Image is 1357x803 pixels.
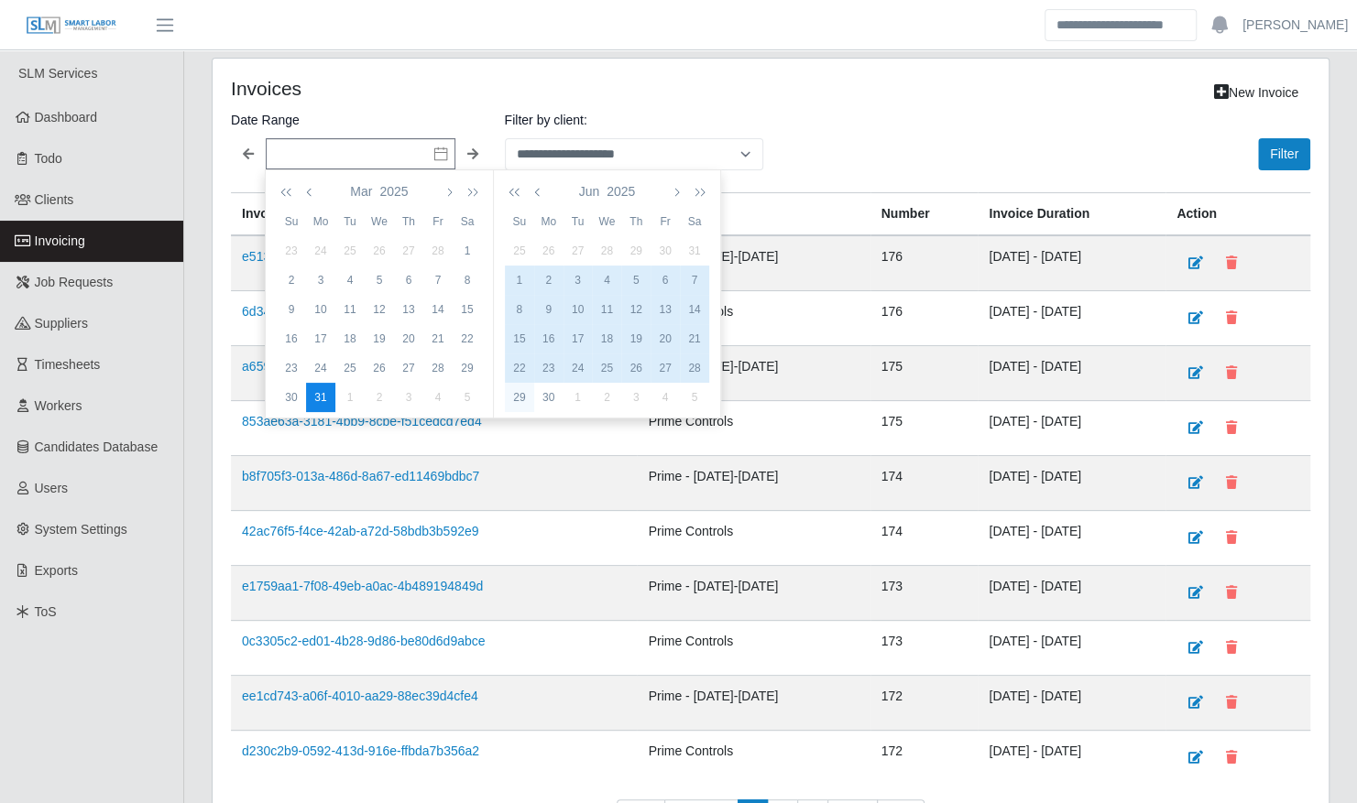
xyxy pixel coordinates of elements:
[35,481,69,495] span: Users
[423,301,453,318] div: 14
[564,207,593,236] th: Tu
[306,295,335,324] td: 2025-03-10
[680,272,709,288] div: 7
[306,236,335,266] td: 2025-02-24
[592,243,621,259] div: 28
[680,236,709,266] td: 2025-05-31
[621,324,651,353] td: 2025-06-19
[564,324,593,353] td: 2025-06-17
[394,207,423,236] th: Th
[453,236,482,266] td: 2025-03-01
[505,109,764,131] label: Filter by client:
[870,621,979,676] td: 173
[505,272,534,288] div: 1
[651,301,680,318] div: 13
[335,236,365,266] td: 2025-02-25
[394,301,423,318] div: 13
[365,383,394,412] td: 2025-04-02
[335,301,365,318] div: 11
[346,176,376,207] button: Mar
[651,324,680,353] td: 2025-06-20
[306,383,335,412] td: 2025-03-31
[35,275,114,289] span: Job Requests
[592,389,621,406] div: 2
[651,295,680,324] td: 2025-06-13
[651,243,680,259] div: 30
[394,360,423,376] div: 27
[26,16,117,36] img: SLM Logo
[534,324,564,353] td: 2025-06-16
[423,272,453,288] div: 7
[277,301,306,318] div: 9
[978,291,1165,346] td: [DATE] - [DATE]
[637,566,870,621] td: Prime - [DATE]-[DATE]
[680,353,709,383] td: 2025-06-28
[651,331,680,347] div: 20
[1242,16,1348,35] a: [PERSON_NAME]
[423,324,453,353] td: 2025-03-21
[35,522,127,537] span: System Settings
[621,295,651,324] td: 2025-06-12
[242,359,480,374] a: a6597f07-0823-44b4-ac3c-0c67b2985cc7
[534,383,564,412] td: 2025-06-30
[505,353,534,383] td: 2025-06-22
[335,272,365,288] div: 4
[651,360,680,376] div: 27
[231,77,664,100] h4: Invoices
[621,331,651,347] div: 19
[978,235,1165,291] td: [DATE] - [DATE]
[306,360,335,376] div: 24
[564,389,593,406] div: 1
[870,235,979,291] td: 176
[335,324,365,353] td: 2025-03-18
[242,469,479,483] a: b8f705f3-013a-486d-8a67-ed11469bdbc7
[242,304,479,319] a: 6d34fc23-eda4-44e7-a621-fa12707216e5
[592,353,621,383] td: 2025-06-25
[978,456,1165,511] td: [DATE] - [DATE]
[453,324,482,353] td: 2025-03-22
[365,295,394,324] td: 2025-03-12
[534,207,564,236] th: Mo
[423,383,453,412] td: 2025-04-04
[603,176,639,207] button: 2025
[242,634,485,648] a: 0c3305c2-ed01-4b28-9d86-be80d6d9abce
[651,236,680,266] td: 2025-05-30
[306,324,335,353] td: 2025-03-17
[637,511,870,566] td: Prime Controls
[242,414,482,429] a: 853ae63a-3181-4bb9-8cbe-f51cedcd7ed4
[242,743,479,758] a: d230c2b9-0592-413d-916e-ffbda7b356a2
[453,389,482,406] div: 5
[637,346,870,401] td: Prime - [DATE]-[DATE]
[394,236,423,266] td: 2025-02-27
[575,176,604,207] button: Jun
[394,324,423,353] td: 2025-03-20
[637,621,870,676] td: Prime Controls
[505,236,534,266] td: 2025-05-25
[394,389,423,406] div: 3
[335,295,365,324] td: 2025-03-11
[651,207,680,236] th: Fr
[365,207,394,236] th: We
[335,266,365,295] td: 2025-03-04
[680,389,709,406] div: 5
[564,272,593,288] div: 3
[35,192,74,207] span: Clients
[978,566,1165,621] td: [DATE] - [DATE]
[453,353,482,383] td: 2025-03-29
[423,295,453,324] td: 2025-03-14
[231,109,490,131] label: Date Range
[505,266,534,295] td: 2025-06-01
[651,389,680,406] div: 4
[637,676,870,731] td: Prime - [DATE]-[DATE]
[870,346,979,401] td: 175
[35,110,98,125] span: Dashboard
[453,266,482,295] td: 2025-03-08
[680,360,709,376] div: 28
[394,383,423,412] td: 2025-04-03
[534,295,564,324] td: 2025-06-09
[394,266,423,295] td: 2025-03-06
[365,266,394,295] td: 2025-03-05
[335,243,365,259] div: 25
[18,66,97,81] span: SLM Services
[505,207,534,236] th: Su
